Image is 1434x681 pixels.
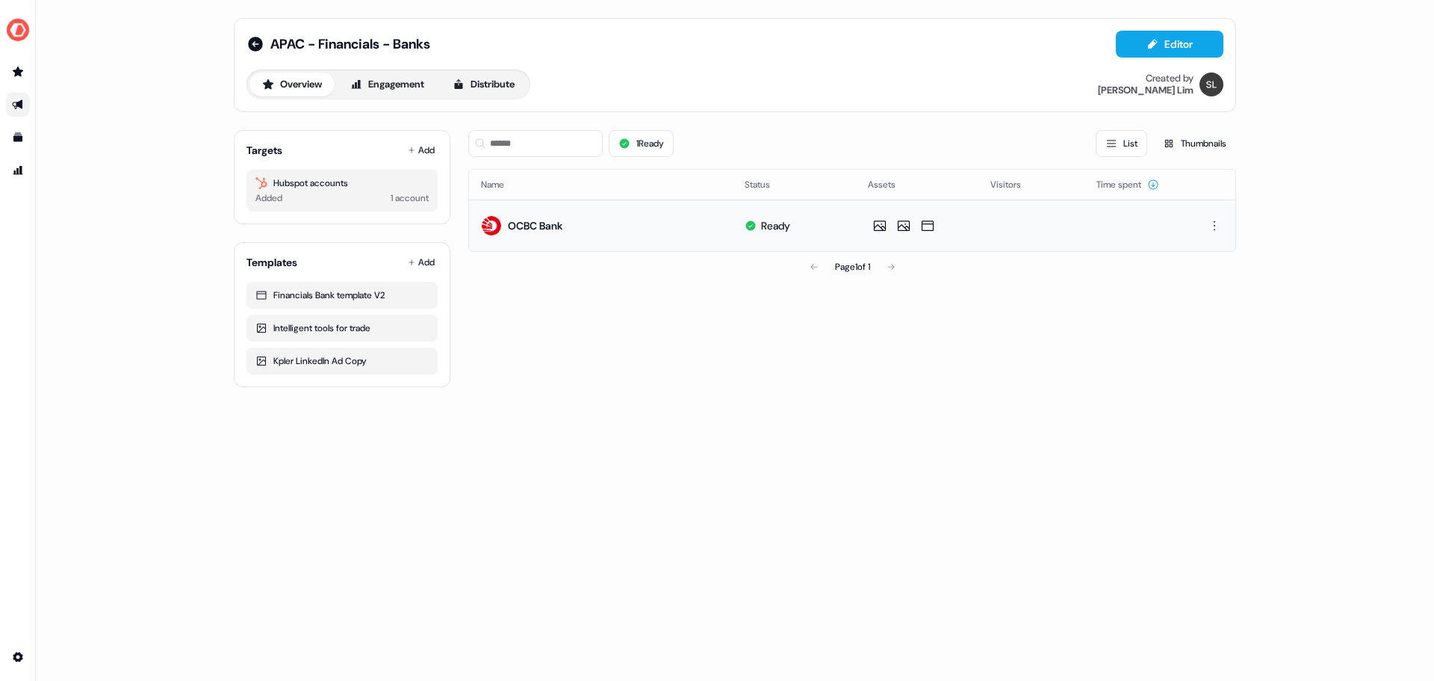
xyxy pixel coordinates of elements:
a: Go to attribution [6,158,30,182]
div: Added [255,191,282,206]
div: Hubspot accounts [255,176,429,191]
div: Ready [761,218,790,233]
button: Engagement [338,73,437,96]
div: Templates [246,255,297,270]
button: Time spent [1096,171,1159,198]
div: OCBC Bank [508,218,562,233]
a: Go to integrations [6,645,30,669]
div: [PERSON_NAME] Lim [1098,84,1194,96]
img: Shi Jia [1199,73,1223,96]
div: Created by [1146,73,1194,84]
button: Distribute [440,73,527,96]
button: Editor [1116,31,1223,58]
button: Status [745,171,788,198]
button: Add [405,252,438,273]
button: Overview [249,73,335,96]
div: Kpler LinkedIn Ad Copy [255,354,429,369]
button: Name [481,171,522,198]
div: Targets [246,143,282,158]
button: 1Ready [609,130,674,157]
button: Thumbnails [1153,130,1236,157]
a: Editor [1116,38,1223,54]
button: Visitors [990,171,1039,198]
span: APAC - Financials - Banks [270,35,430,53]
div: 1 account [391,191,429,206]
th: Assets [856,170,979,200]
button: Add [405,140,438,161]
div: Page 1 of 1 [835,259,870,274]
button: List [1096,130,1147,157]
a: Go to templates [6,126,30,150]
div: Intelligent tools for trade [255,321,429,336]
a: Go to prospects [6,60,30,84]
a: Go to outbound experience [6,93,30,117]
div: Financials Bank template V2 [255,288,429,303]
